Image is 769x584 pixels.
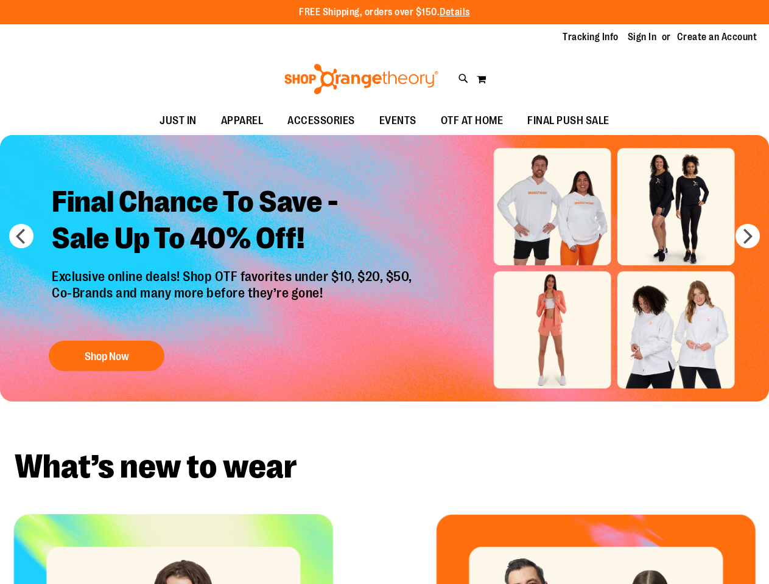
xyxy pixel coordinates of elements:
span: ACCESSORIES [287,107,355,134]
a: FINAL PUSH SALE [515,107,622,135]
a: ACCESSORIES [275,107,367,135]
h2: What’s new to wear [15,450,754,484]
p: FREE Shipping, orders over $150. [299,5,470,19]
span: FINAL PUSH SALE [527,107,609,134]
a: Tracking Info [563,30,619,44]
a: Final Chance To Save -Sale Up To 40% Off! Exclusive online deals! Shop OTF favorites under $10, $... [43,175,424,377]
a: Details [440,7,470,18]
p: Exclusive online deals! Shop OTF favorites under $10, $20, $50, Co-Brands and many more before th... [43,269,424,328]
a: Create an Account [677,30,757,44]
button: prev [9,224,33,248]
a: JUST IN [147,107,209,135]
a: EVENTS [367,107,429,135]
button: next [736,224,760,248]
button: Shop Now [49,341,164,371]
a: APPAREL [209,107,276,135]
img: Shop Orangetheory [283,64,440,94]
span: OTF AT HOME [441,107,504,134]
span: APPAREL [221,107,264,134]
a: Sign In [628,30,657,44]
span: JUST IN [160,107,197,134]
h2: Final Chance To Save - Sale Up To 40% Off! [43,175,424,269]
a: OTF AT HOME [429,107,516,135]
span: EVENTS [379,107,416,134]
